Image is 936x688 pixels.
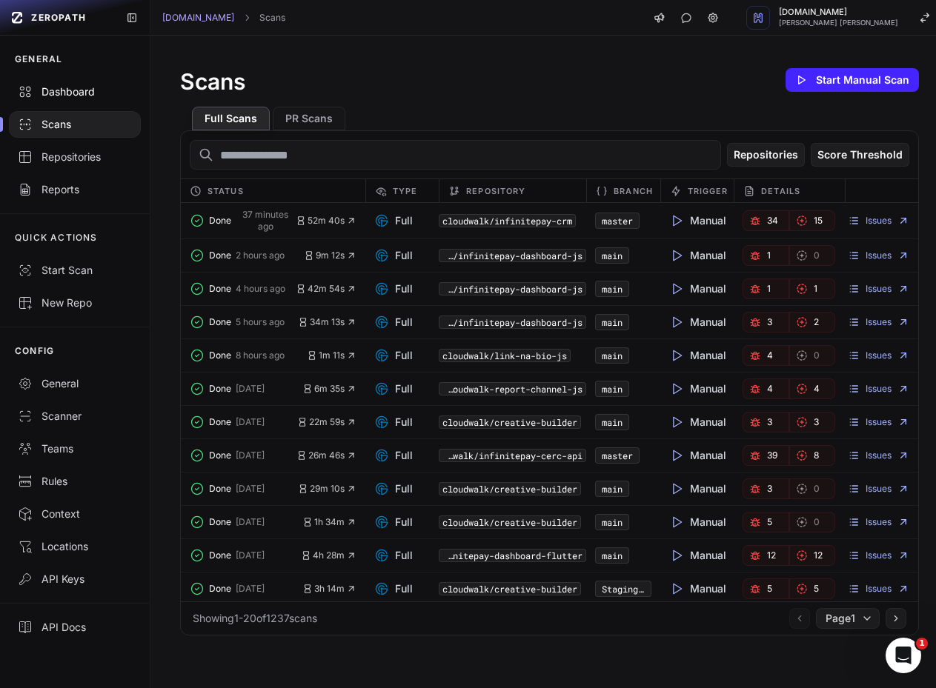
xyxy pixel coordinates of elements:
span: Full [374,315,413,330]
span: Details [761,182,800,200]
span: 6m 35s [302,383,356,395]
a: 5 [743,512,789,532]
button: 34 [743,210,789,231]
div: API Docs [18,620,132,635]
a: Issues [848,483,909,495]
a: 39 [743,445,789,466]
a: 12 [789,545,836,566]
span: Done [209,383,231,395]
a: master [602,215,633,227]
div: Start Scan [18,263,132,278]
button: cloudwalk/creative-builder [439,582,586,595]
button: Done [DATE] [190,378,302,399]
button: 3 [789,412,836,432]
div: Teams [18,441,132,456]
span: 3 [767,483,772,495]
span: Done [209,516,231,528]
span: 1 [814,283,817,295]
span: [DATE] [236,450,265,461]
span: Manual [669,448,726,463]
button: Done 37 minutes ago [190,209,296,233]
span: Manual [669,348,726,363]
button: 3 [743,478,789,499]
div: Reports [18,182,132,197]
span: Trigger [688,182,728,200]
button: 3 [743,312,789,333]
a: 4 [789,378,836,399]
button: 3h 14m [302,583,356,595]
span: 4 [814,383,820,395]
span: 3 [767,316,772,328]
button: Done 5 hours ago [190,312,298,333]
button: 1 [743,278,789,299]
span: 8 [814,450,819,461]
span: Full [374,448,413,463]
div: Showing 1 - 20 of 1237 scans [193,611,317,626]
span: 2 hours ago [236,250,285,261]
a: Issues [848,516,909,528]
button: 22m 59s [297,416,356,428]
a: Issues [848,416,909,428]
button: cloudwalk/creative-builder [439,515,586,529]
code: cloudwalk/infinitepay-dashboard-js [439,249,586,262]
a: 1 [743,245,789,266]
button: 34m 13s [298,316,356,328]
span: 15 [814,215,823,227]
span: 1 [767,250,771,261]
span: Page 1 [826,611,855,626]
a: Issues [848,316,909,328]
button: PR Scans [273,107,345,130]
button: Staging-Token-Validation-Bypass [595,581,651,597]
span: Manual [669,581,726,596]
span: Done [209,416,231,428]
button: cloudwalk/infinitepay-dashboard-flutter [439,549,586,562]
button: cloudwalk/infinitepay-dashboard-js [439,282,586,295]
span: 3 [814,416,819,428]
button: Done 2 hours ago [190,245,304,266]
code: cloudwalk/creative-builder [439,482,581,495]
span: 39 [767,450,777,461]
div: Repositories [18,150,132,164]
span: 5 [767,583,772,595]
span: Done [209,550,231,561]
a: 12 [743,545,789,566]
button: 2 [789,312,836,333]
button: 4h 28m [301,550,356,561]
span: 5 [767,516,772,528]
span: 29m 10s [298,483,356,495]
span: 0 [814,250,820,261]
code: cloudwalk/creative-builder [439,515,581,529]
span: Done [209,583,231,595]
span: [DATE] [236,550,265,561]
a: Issues [848,350,909,361]
span: ZEROPATH [31,12,86,24]
span: 12 [767,550,776,561]
span: 9m 12s [304,250,356,261]
span: 1h 34m [302,516,356,528]
a: Issues [848,383,909,395]
span: [DOMAIN_NAME] [779,8,898,16]
a: 0 [789,512,836,532]
span: Manual [669,548,726,563]
span: 4 [767,383,773,395]
span: 5 hours ago [236,316,285,328]
div: API Keys [18,572,132,587]
a: 5 [789,578,836,599]
p: GENERAL [15,53,62,65]
button: 1m 11s [307,350,356,361]
button: Done [DATE] [190,412,297,432]
button: Start Manual Scan [786,68,919,92]
span: 42m 54s [296,283,356,295]
a: Issues [848,583,909,595]
span: 12 [814,550,823,561]
span: Done [209,283,231,295]
a: 4 [743,378,789,399]
button: 3 [743,412,789,432]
